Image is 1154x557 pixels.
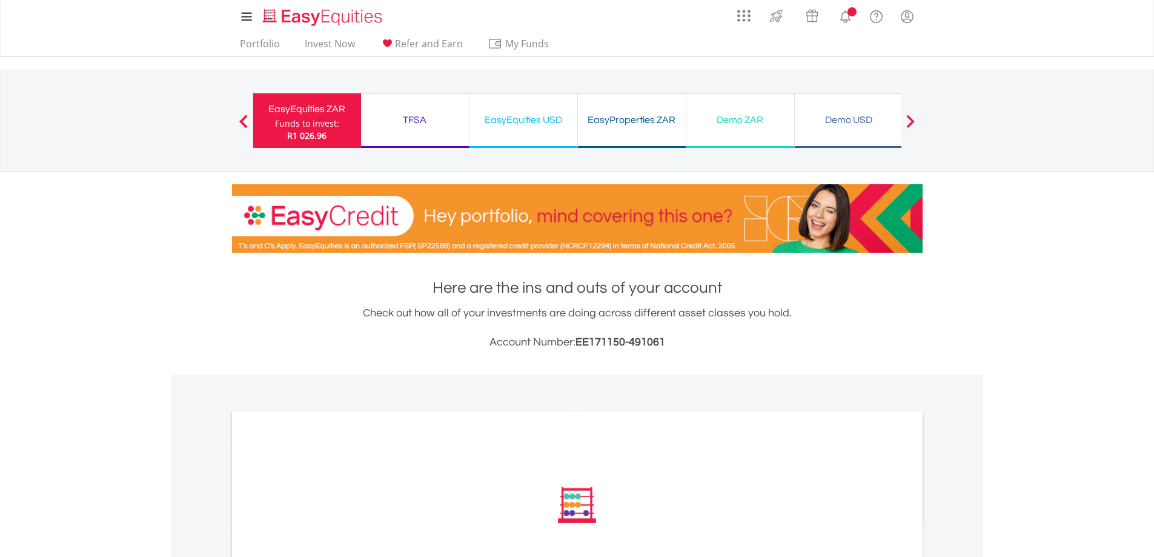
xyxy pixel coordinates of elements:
[235,38,285,56] a: Portfolio
[575,336,665,348] span: EE171150-491061
[260,101,354,118] div: EasyEquities ZAR
[830,3,861,27] a: Notifications
[260,7,387,27] img: EasyEquities_Logo.png
[232,334,923,351] h3: Account Number:
[368,112,462,128] div: TFSA
[488,36,567,52] span: My Funds
[232,305,923,351] div: Check out how all of your investments are doing across different asset classes you hold.
[729,3,758,22] a: AppsGrid
[802,112,895,128] div: Demo USD
[395,37,463,50] span: Refer and Earn
[258,3,387,27] a: Home page
[232,184,923,253] img: EasyCredit Promotion Banner
[802,6,822,25] img: vouchers-v2.svg
[232,277,923,299] h1: Here are the ins and outs of your account
[300,38,360,56] a: Invest Now
[737,9,751,22] img: grid-menu-icon.svg
[892,3,923,30] a: My Profile
[861,3,892,27] a: FAQ's and Support
[794,3,830,25] a: Vouchers
[275,118,339,130] div: Funds to invest:
[766,6,786,25] img: thrive-v2.svg
[477,112,570,128] div: EasyEquities USD
[287,130,327,141] span: R1 026.96
[694,112,787,128] div: Demo ZAR
[375,38,468,56] a: Refer and Earn
[231,121,256,133] button: Previous
[898,121,923,133] button: Next
[585,112,678,128] div: EasyProperties ZAR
